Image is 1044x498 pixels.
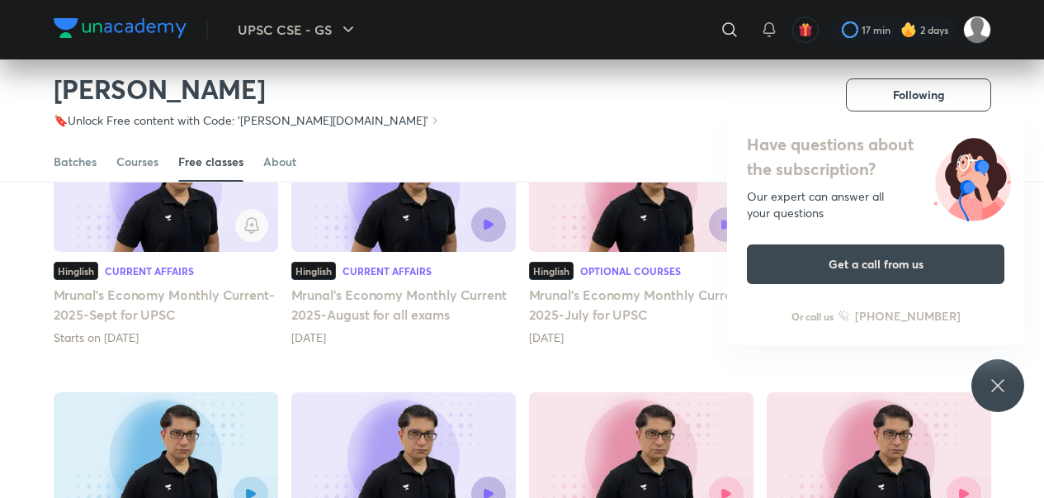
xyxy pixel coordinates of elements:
div: Courses [116,154,158,170]
img: streak [900,21,917,38]
div: About [263,154,296,170]
button: Following [846,78,991,111]
a: Batches [54,142,97,182]
button: Get a call from us [747,244,1004,284]
h5: Mrunal's Economy Monthly Current 2025-August for all exams [291,285,516,325]
div: Hinglish [54,262,98,280]
img: ttu_illustration_new.svg [920,132,1024,221]
h5: Mrunal's Economy Monthly Current-2025-July for UPSC [529,285,753,325]
div: Our expert can answer all your questions [747,188,1004,221]
p: 🔖Unlock Free content with Code: '[PERSON_NAME][DOMAIN_NAME]' [54,112,428,129]
button: UPSC CSE - GS [228,13,368,46]
div: Starts on Oct 4 [54,330,278,346]
div: Optional Courses [580,266,681,276]
h2: [PERSON_NAME] [54,73,442,106]
div: 1 month ago [529,330,753,346]
a: About [263,142,296,182]
img: avatar [798,22,813,37]
div: Mrunal's Economy Monthly Current-2025-July for UPSC [529,123,753,346]
h6: [PHONE_NUMBER] [855,307,961,325]
a: Courses [116,142,158,182]
p: Or call us [791,309,834,324]
img: Ram [963,16,991,44]
div: Current Affairs [342,266,432,276]
a: [PHONE_NUMBER] [839,307,961,325]
a: Free classes [178,142,243,182]
div: Batches [54,154,97,170]
div: Free classes [178,154,243,170]
div: Mrunal's Economy Monthly Current-2025-Sept for UPSC [54,123,278,346]
div: Current Affairs [105,266,194,276]
button: avatar [792,17,819,43]
div: 28 days ago [291,330,516,346]
span: Following [893,87,944,103]
h4: Have questions about the subscription? [747,132,1004,182]
div: Hinglish [291,262,336,280]
div: Hinglish [529,262,574,280]
div: Mrunal's Economy Monthly Current 2025-August for all exams [291,123,516,346]
a: Company Logo [54,18,187,42]
img: Company Logo [54,18,187,38]
h5: Mrunal's Economy Monthly Current-2025-Sept for UPSC [54,285,278,325]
